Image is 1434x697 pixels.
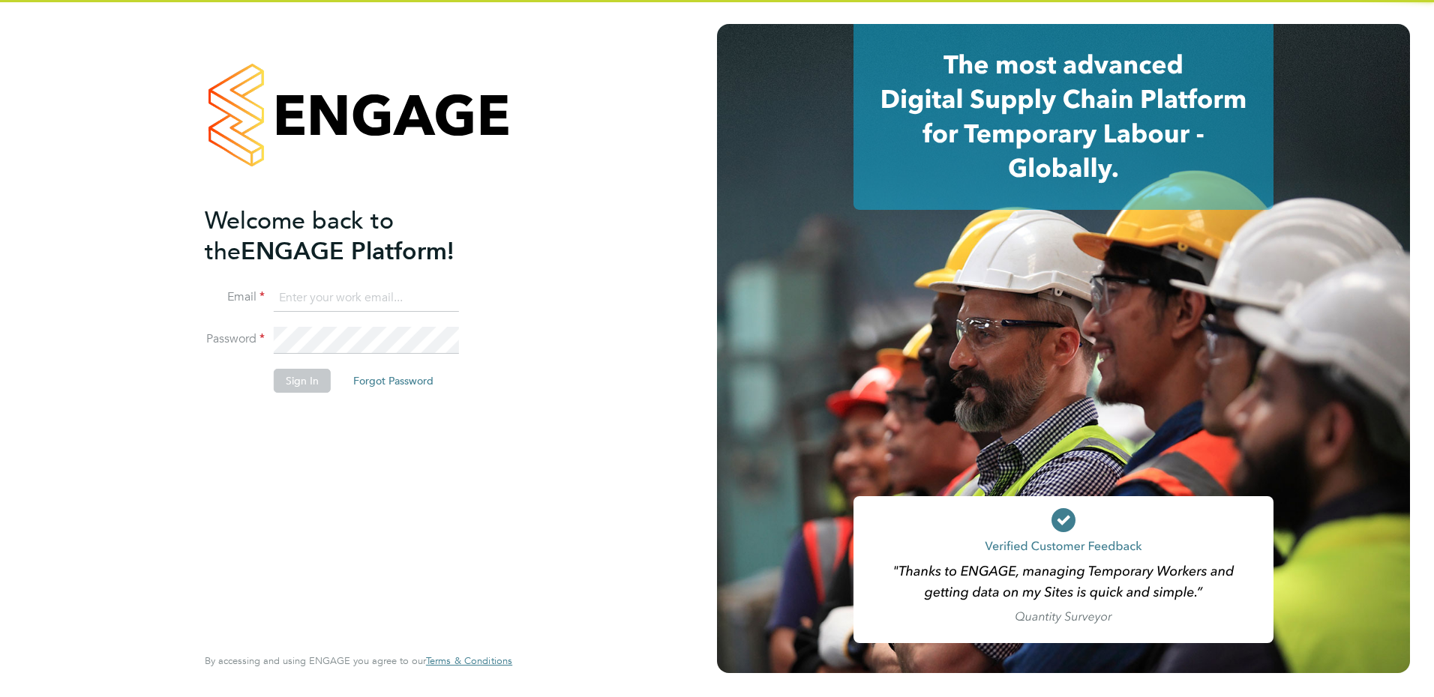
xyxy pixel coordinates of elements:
input: Enter your work email... [274,285,459,312]
label: Email [205,289,265,305]
button: Forgot Password [341,369,445,393]
button: Sign In [274,369,331,393]
span: Welcome back to the [205,206,394,266]
label: Password [205,331,265,347]
span: By accessing and using ENGAGE you agree to our [205,654,512,667]
h2: ENGAGE Platform! [205,205,497,267]
a: Terms & Conditions [426,655,512,667]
